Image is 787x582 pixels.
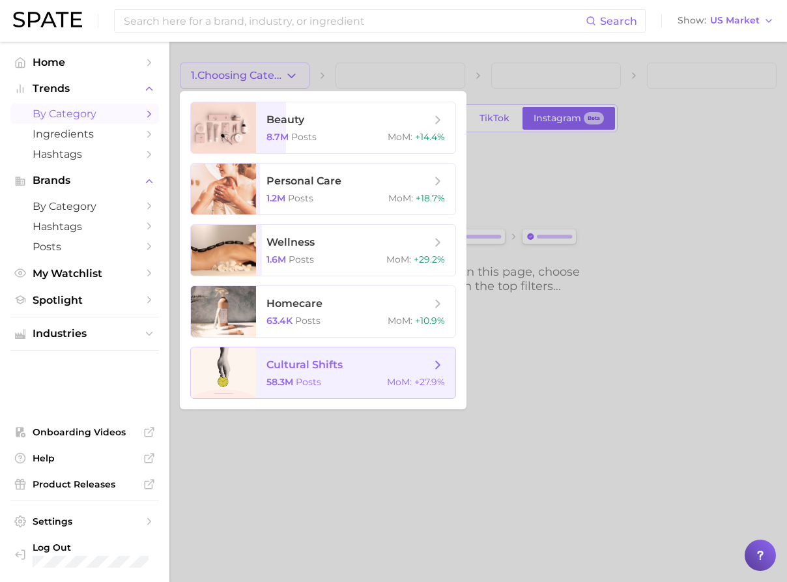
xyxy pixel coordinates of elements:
[33,328,137,340] span: Industries
[33,200,137,212] span: by Category
[33,175,137,186] span: Brands
[33,452,137,464] span: Help
[33,56,137,68] span: Home
[10,52,159,72] a: Home
[33,220,137,233] span: Hashtags
[296,376,321,388] span: Posts
[10,538,159,572] a: Log out. Currently logged in with e-mail veronica_radyuk@us.amorepacific.com.
[266,236,315,248] span: wellness
[10,290,159,310] a: Spotlight
[10,474,159,494] a: Product Releases
[415,131,445,143] span: +14.4%
[386,254,411,265] span: MoM :
[416,192,445,204] span: +18.7%
[600,15,637,27] span: Search
[388,192,413,204] span: MoM :
[33,128,137,140] span: Ingredients
[33,148,137,160] span: Hashtags
[266,358,343,371] span: cultural shifts
[10,237,159,257] a: Posts
[266,131,289,143] span: 8.7m
[10,171,159,190] button: Brands
[288,192,313,204] span: Posts
[10,144,159,164] a: Hashtags
[289,254,314,265] span: Posts
[266,376,293,388] span: 58.3m
[33,108,137,120] span: by Category
[710,17,760,24] span: US Market
[33,516,137,527] span: Settings
[266,192,285,204] span: 1.2m
[33,294,137,306] span: Spotlight
[291,131,317,143] span: Posts
[387,376,412,388] span: MoM :
[10,512,159,531] a: Settings
[266,315,293,327] span: 63.4k
[122,10,586,32] input: Search here for a brand, industry, or ingredient
[414,376,445,388] span: +27.9%
[13,12,82,27] img: SPATE
[266,254,286,265] span: 1.6m
[10,104,159,124] a: by Category
[388,315,412,327] span: MoM :
[33,83,137,95] span: Trends
[10,124,159,144] a: Ingredients
[10,263,159,284] a: My Watchlist
[266,297,322,310] span: homecare
[33,542,211,553] span: Log Out
[33,478,137,490] span: Product Releases
[266,113,304,126] span: beauty
[388,131,412,143] span: MoM :
[10,196,159,216] a: by Category
[10,448,159,468] a: Help
[414,254,445,265] span: +29.2%
[33,240,137,253] span: Posts
[266,175,341,187] span: personal care
[180,91,466,409] ul: 1.Choosing Category
[33,426,137,438] span: Onboarding Videos
[295,315,321,327] span: Posts
[10,79,159,98] button: Trends
[674,12,777,29] button: ShowUS Market
[33,267,137,280] span: My Watchlist
[10,216,159,237] a: Hashtags
[415,315,445,327] span: +10.9%
[10,324,159,343] button: Industries
[678,17,706,24] span: Show
[10,422,159,442] a: Onboarding Videos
